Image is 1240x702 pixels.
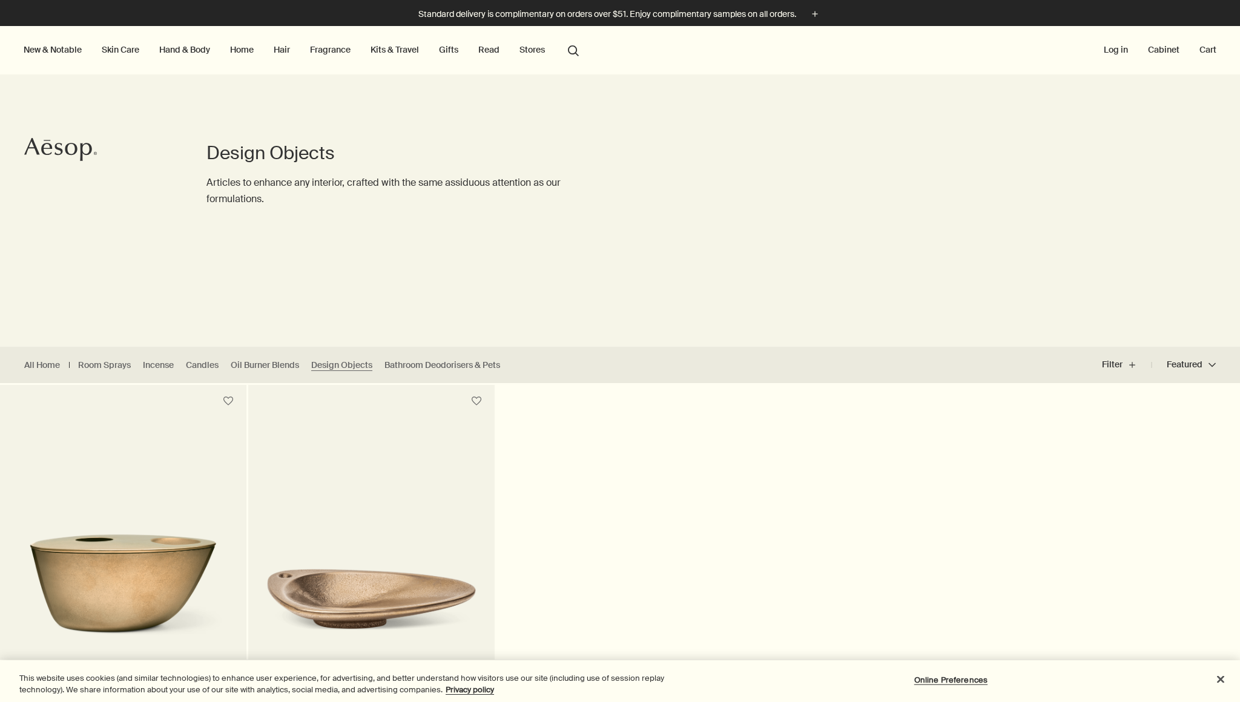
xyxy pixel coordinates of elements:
[308,42,353,57] a: Fragrance
[99,42,142,57] a: Skin Care
[1101,26,1219,74] nav: supplementary
[206,174,572,207] p: Articles to enhance any interior, crafted with the same assiduous attention as our formulations.
[476,42,502,57] a: Read
[1152,350,1216,379] button: Featured
[466,390,487,412] button: Save to cabinet
[368,42,421,57] a: Kits & Travel
[418,8,796,21] p: Standard delivery is complimentary on orders over $51. Enjoy complimentary samples on all orders.
[21,134,100,168] a: Aesop
[228,42,256,57] a: Home
[562,38,584,61] button: Open search
[1146,42,1182,57] a: Cabinet
[231,359,299,371] a: Oil Burner Blends
[217,390,239,412] button: Save to cabinet
[1102,350,1152,379] button: Filter
[1207,666,1234,693] button: Close
[157,42,213,57] a: Hand & Body
[384,359,500,371] a: Bathroom Deodorisers & Pets
[24,137,97,162] svg: Aesop
[143,359,174,371] a: Incense
[78,359,131,371] a: Room Sprays
[21,42,84,57] button: New & Notable
[913,668,989,692] button: Online Preferences, Opens the preference center dialog
[311,359,372,371] a: Design Objects
[446,684,494,695] a: More information about your privacy, opens in a new tab
[18,514,228,641] img: Brass Oil Burner
[271,42,292,57] a: Hair
[19,672,682,696] div: This website uses cookies (and similar technologies) to enhance user experience, for advertising,...
[1197,42,1219,57] button: Cart
[517,42,547,57] button: Stores
[206,141,572,165] h1: Design Objects
[186,359,219,371] a: Candles
[266,554,477,641] img: Bronze Incense Holder
[1101,42,1130,57] button: Log in
[248,418,495,660] a: Bronze Incense Holder
[418,7,822,21] button: Standard delivery is complimentary on orders over $51. Enjoy complimentary samples on all orders.
[24,359,60,371] a: All Home
[437,42,461,57] a: Gifts
[21,26,584,74] nav: primary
